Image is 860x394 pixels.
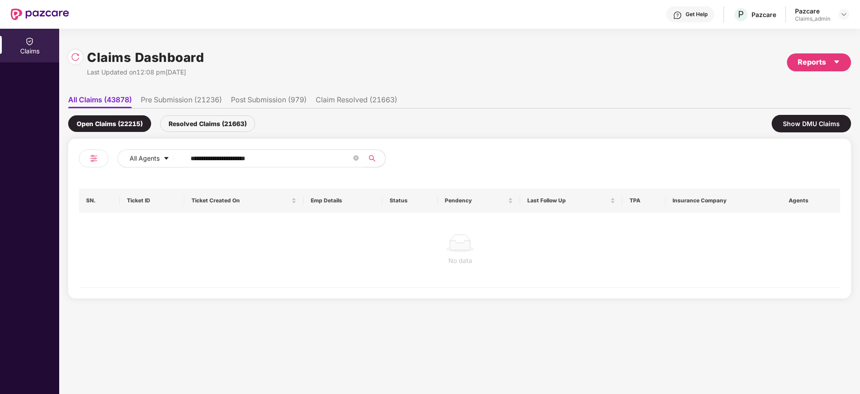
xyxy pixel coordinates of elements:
[772,115,851,132] div: Show DMU Claims
[120,188,184,213] th: Ticket ID
[117,149,189,167] button: All Agentscaret-down
[363,155,381,162] span: search
[68,115,151,132] div: Open Claims (22215)
[782,188,840,213] th: Agents
[184,188,304,213] th: Ticket Created On
[363,149,386,167] button: search
[86,256,834,266] div: No data
[438,188,520,213] th: Pendency
[79,188,120,213] th: SN.
[795,15,830,22] div: Claims_admin
[25,37,34,46] img: svg+xml;base64,PHN2ZyBpZD0iQ2xhaW0iIHhtbG5zPSJodHRwOi8vd3d3LnczLm9yZy8yMDAwL3N2ZyIgd2lkdGg9IjIwIi...
[751,10,776,19] div: Pazcare
[445,197,506,204] span: Pendency
[130,153,160,163] span: All Agents
[665,188,782,213] th: Insurance Company
[840,11,847,18] img: svg+xml;base64,PHN2ZyBpZD0iRHJvcGRvd24tMzJ4MzIiIHhtbG5zPSJodHRwOi8vd3d3LnczLm9yZy8yMDAwL3N2ZyIgd2...
[738,9,744,20] span: P
[71,53,80,61] img: svg+xml;base64,PHN2ZyBpZD0iUmVsb2FkLTMyeDMyIiB4bWxucz0iaHR0cDovL3d3dy53My5vcmcvMjAwMC9zdmciIHdpZH...
[686,11,708,18] div: Get Help
[304,188,382,213] th: Emp Details
[520,188,622,213] th: Last Follow Up
[87,48,204,67] h1: Claims Dashboard
[163,155,169,162] span: caret-down
[673,11,682,20] img: svg+xml;base64,PHN2ZyBpZD0iSGVscC0zMngzMiIgeG1sbnM9Imh0dHA6Ly93d3cudzMub3JnLzIwMDAvc3ZnIiB3aWR0aD...
[160,115,255,132] div: Resolved Claims (21663)
[316,95,397,108] li: Claim Resolved (21663)
[68,95,132,108] li: All Claims (43878)
[833,58,840,66] span: caret-down
[795,7,830,15] div: Pazcare
[141,95,222,108] li: Pre Submission (21236)
[191,197,290,204] span: Ticket Created On
[353,154,359,163] span: close-circle
[382,188,438,213] th: Status
[622,188,665,213] th: TPA
[88,153,99,164] img: svg+xml;base64,PHN2ZyB4bWxucz0iaHR0cDovL3d3dy53My5vcmcvMjAwMC9zdmciIHdpZHRoPSIyNCIgaGVpZ2h0PSIyNC...
[353,155,359,161] span: close-circle
[527,197,608,204] span: Last Follow Up
[11,9,69,20] img: New Pazcare Logo
[87,67,204,77] div: Last Updated on 12:08 pm[DATE]
[231,95,307,108] li: Post Submission (979)
[798,57,840,68] div: Reports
